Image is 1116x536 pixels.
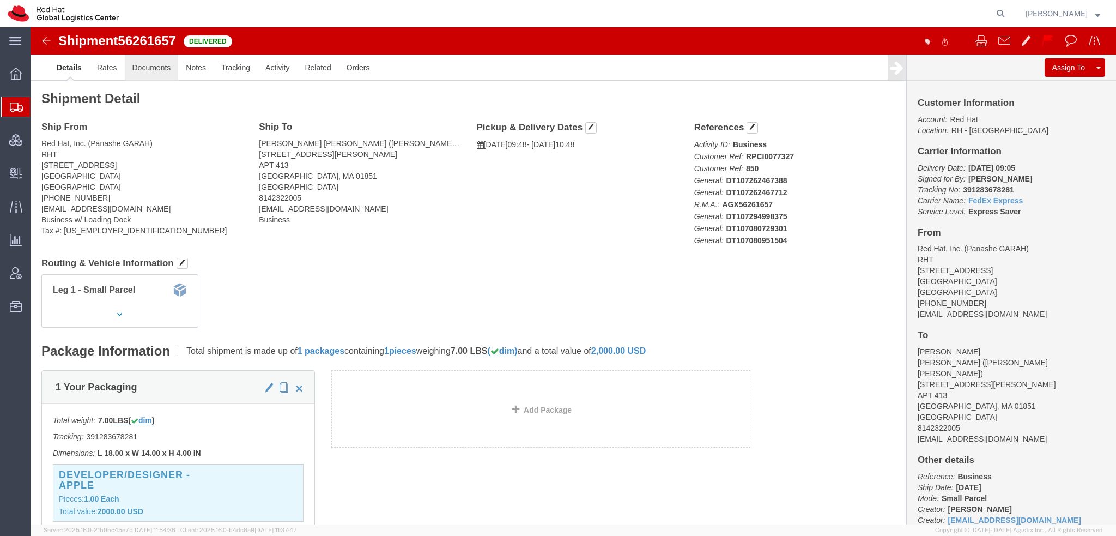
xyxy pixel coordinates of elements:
[31,27,1116,525] iframe: FS Legacy Container
[1025,7,1101,20] button: [PERSON_NAME]
[133,527,175,533] span: [DATE] 11:54:36
[180,527,297,533] span: Client: 2025.16.0-b4dc8a9
[44,527,175,533] span: Server: 2025.16.0-21b0bc45e7b
[254,527,297,533] span: [DATE] 11:37:47
[935,526,1103,535] span: Copyright © [DATE]-[DATE] Agistix Inc., All Rights Reserved
[1026,8,1088,20] span: Kirk Newcross
[8,5,119,22] img: logo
